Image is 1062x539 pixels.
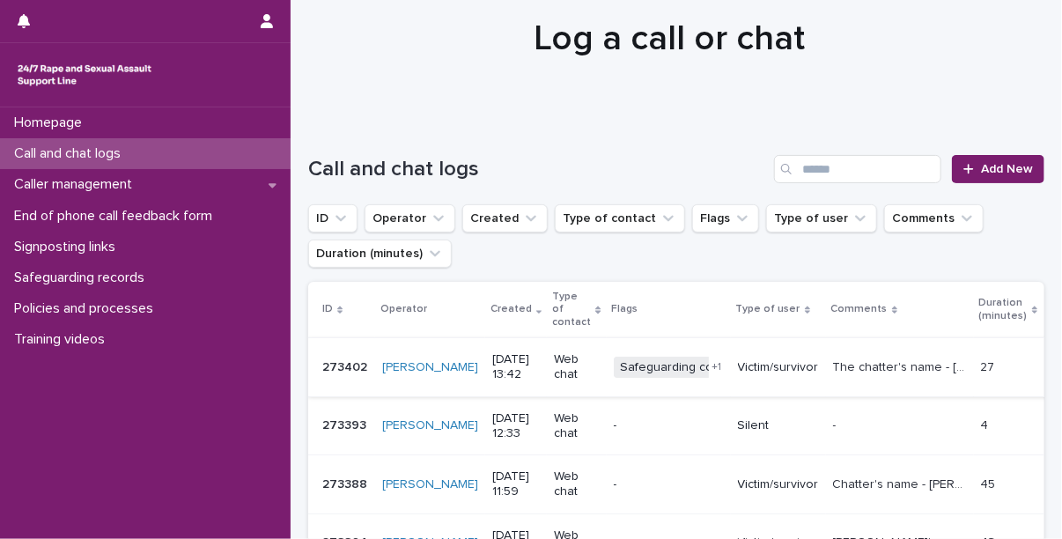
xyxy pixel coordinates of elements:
[554,469,599,499] p: Web chat
[322,415,370,433] p: 273393
[736,299,800,319] p: Type of user
[833,474,970,492] p: Chatter's name - Kimberly. They explored experiencing CSA by a male teacher, when they were 15 ye...
[322,299,333,319] p: ID
[738,360,819,375] p: Victim/survivor
[981,357,999,375] p: 27
[884,204,984,233] button: Comments
[952,155,1044,183] a: Add New
[833,415,840,433] p: -
[7,176,146,193] p: Caller management
[492,352,540,382] p: [DATE] 13:42
[614,357,754,379] span: Safeguarding concern
[774,155,941,183] input: Search
[382,418,478,433] a: [PERSON_NAME]
[490,299,532,319] p: Created
[7,331,119,348] p: Training videos
[712,362,722,373] span: + 1
[322,357,371,375] p: 273402
[492,469,540,499] p: [DATE] 11:59
[554,411,599,441] p: Web chat
[492,411,540,441] p: [DATE] 12:33
[981,163,1033,175] span: Add New
[612,299,638,319] p: Flags
[462,204,548,233] button: Created
[831,299,888,319] p: Comments
[614,477,724,492] p: -
[7,208,226,225] p: End of phone call feedback form
[308,240,452,268] button: Duration (minutes)
[833,357,970,375] p: The chatter's name - Sarah. They explored experiencing ongoing harassment by a group of men, whic...
[555,204,685,233] button: Type of contact
[614,418,724,433] p: -
[14,57,155,92] img: rhQMoQhaT3yELyF149Cw
[380,299,427,319] p: Operator
[981,474,999,492] p: 45
[322,474,371,492] p: 273388
[382,477,478,492] a: [PERSON_NAME]
[7,145,135,162] p: Call and chat logs
[692,204,759,233] button: Flags
[738,477,819,492] p: Victim/survivor
[7,269,159,286] p: Safeguarding records
[308,204,358,233] button: ID
[979,293,1028,326] p: Duration (minutes)
[981,415,992,433] p: 4
[7,300,167,317] p: Policies and processes
[738,418,819,433] p: Silent
[308,157,767,182] h1: Call and chat logs
[766,204,877,233] button: Type of user
[7,239,129,255] p: Signposting links
[365,204,455,233] button: Operator
[7,114,96,131] p: Homepage
[382,360,478,375] a: [PERSON_NAME]
[308,18,1031,60] h1: Log a call or chat
[552,287,591,332] p: Type of contact
[554,352,599,382] p: Web chat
